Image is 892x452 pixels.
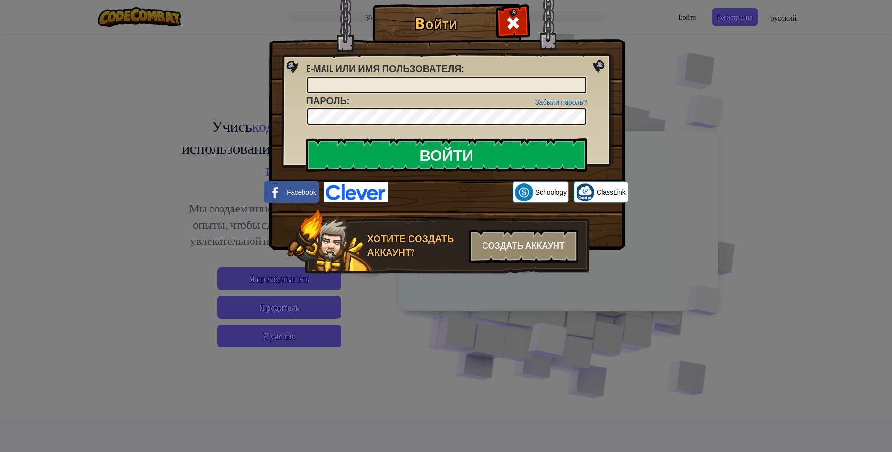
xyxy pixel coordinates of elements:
label: : [306,94,349,108]
div: Хотите создать аккаунт? [367,232,463,259]
input: Войти [306,138,587,172]
iframe: Кнопка "Войти с аккаунтом Google" [388,182,513,203]
iframe: Диалоговое окно "Войти с аккаунтом Google" [696,10,882,167]
a: Забыли пароль? [535,98,587,106]
div: Войти с аккаунтом Google (откроется в новой вкладке) [392,182,508,203]
label: : [306,62,464,76]
span: Schoology [535,188,567,197]
img: facebook_small.png [266,183,284,201]
div: Создать аккаунт [469,230,578,263]
span: Facebook [287,188,316,197]
img: classlink-logo-small.png [576,183,594,201]
span: E-mail или имя пользователя [306,62,462,75]
h1: Войти [375,15,497,32]
img: schoology.png [515,183,533,201]
img: clever-logo-blue.png [324,182,388,202]
span: ClassLink [597,188,626,197]
span: Пароль [306,94,347,107]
